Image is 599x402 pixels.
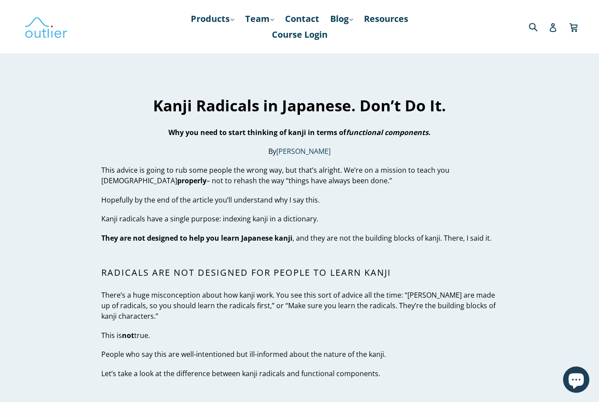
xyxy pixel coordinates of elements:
strong: properly [177,176,207,185]
a: Resources [360,11,413,27]
p: By [101,146,497,157]
a: Products [186,11,239,27]
a: Team [241,11,278,27]
a: Blog [326,11,357,27]
inbox-online-store-chat: Shopify online store chat [560,366,592,395]
p: Let’s take a look at the difference between kanji radicals and functional components. [101,368,497,379]
p: Hopefully by the end of the article you’ll understand why I say this. [101,195,497,205]
strong: not [122,331,134,340]
a: Course Login [267,27,332,43]
p: This advice is going to rub some people the wrong way, but that’s alright. We’re on a mission to ... [101,165,497,186]
strong: They are not designed to help you learn Japanese kanji [101,233,292,243]
a: [PERSON_NAME] [276,146,331,157]
p: Kanji radicals have a single purpose: indexing kanji in a dictionary. [101,213,497,224]
h2: Radicals are not designed for people to learn kanji [101,267,497,278]
a: Contact [281,11,324,27]
strong: Kanji Radicals in Japanese. Don’t Do It. [153,95,446,116]
p: There’s a huge misconception about how kanji work. You see this sort of advice all the time: “[PE... [101,290,497,321]
em: functional components [346,128,428,137]
input: Search [527,18,551,36]
p: , and they are not the building blocks of kanji. There, I said it. [101,233,497,243]
p: People who say this are well-intentioned but ill-informed about the nature of the kanji. [101,349,497,359]
strong: Why you need to start thinking of kanji in terms of . [168,128,431,137]
img: Outlier Linguistics [24,14,68,39]
p: This is true. [101,330,497,341]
